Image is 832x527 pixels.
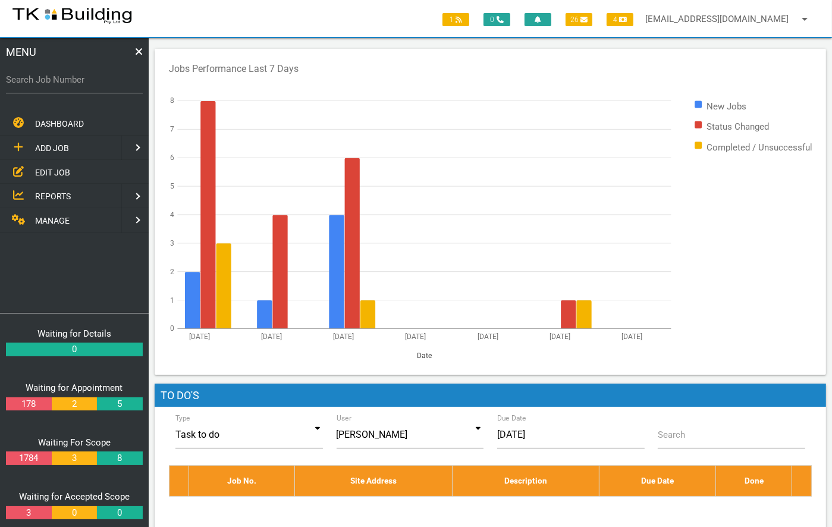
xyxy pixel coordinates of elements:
th: Due Date [599,466,715,496]
text: 6 [170,153,174,162]
a: 8 [97,451,142,465]
text: New Jobs [707,101,746,111]
text: [DATE] [333,332,354,340]
a: 3 [6,506,51,520]
text: Status Changed [707,121,769,132]
text: 0 [170,324,174,332]
text: Date [417,352,432,360]
text: [DATE] [550,332,570,340]
label: Search Job Number [6,73,143,87]
img: s3file [12,6,133,25]
text: [DATE] [478,332,498,340]
span: 1 [442,13,469,26]
text: Completed / Unsuccessful [707,142,812,152]
text: 4 [170,211,174,219]
a: 0 [52,506,97,520]
text: [DATE] [621,332,642,340]
span: EDIT JOB [35,167,70,177]
th: Done [716,466,792,496]
text: [DATE] [189,332,210,340]
text: [DATE] [261,332,282,340]
label: Due Date [497,413,526,424]
text: 2 [170,267,174,275]
text: 5 [170,182,174,190]
span: MANAGE [35,216,70,225]
a: Waiting for Appointment [26,382,123,393]
h1: To Do's [155,384,826,407]
label: User [337,413,351,424]
span: MENU [6,44,36,60]
a: 178 [6,397,51,411]
th: Job No. [189,466,295,496]
a: 0 [6,343,143,356]
span: REPORTS [35,192,71,201]
span: 26 [566,13,592,26]
a: 2 [52,397,97,411]
a: 0 [97,506,142,520]
text: [DATE] [406,332,426,340]
span: DASHBOARD [35,119,84,128]
a: Waiting for Accepted Scope [19,491,130,502]
a: 5 [97,397,142,411]
text: Jobs Performance Last 7 Days [169,63,299,74]
span: 0 [483,13,510,26]
text: 1 [170,296,174,304]
th: Description [453,466,599,496]
text: 7 [170,125,174,133]
a: 1784 [6,451,51,465]
th: Site Address [295,466,453,496]
span: ADD JOB [35,143,69,153]
text: 3 [170,239,174,247]
label: Search [658,428,685,442]
text: 8 [170,96,174,105]
a: 3 [52,451,97,465]
a: Waiting for Details [37,328,111,339]
label: Type [175,413,190,424]
span: 4 [607,13,633,26]
a: Waiting For Scope [38,437,111,448]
